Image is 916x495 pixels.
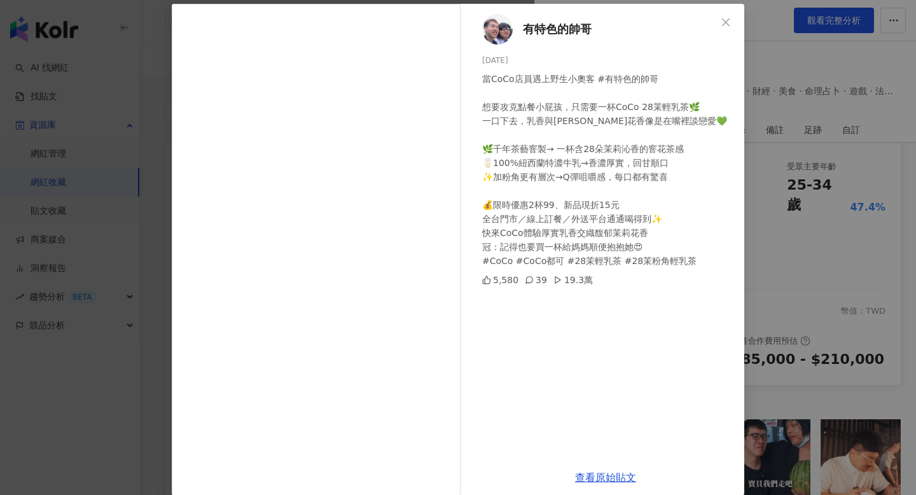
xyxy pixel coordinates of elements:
[575,471,636,484] a: 查看原始貼文
[482,55,734,67] div: [DATE]
[713,10,739,35] button: Close
[523,20,592,38] span: 有特色的帥哥
[482,14,513,45] img: KOL Avatar
[553,273,593,287] div: 19.3萬
[482,72,734,268] div: 當CoCo店員遇上野生小奧客 #有特色的帥哥 想要攻克點餐小屁孩，只需要一杯CoCo 28茉輕乳茶🌿 一口下去，乳香與[PERSON_NAME]花香像是在嘴裡談戀愛💚 🌿千年茶藝窨製→ 一杯含2...
[482,273,518,287] div: 5,580
[721,17,731,27] span: close
[525,273,547,287] div: 39
[482,14,716,45] a: KOL Avatar有特色的帥哥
